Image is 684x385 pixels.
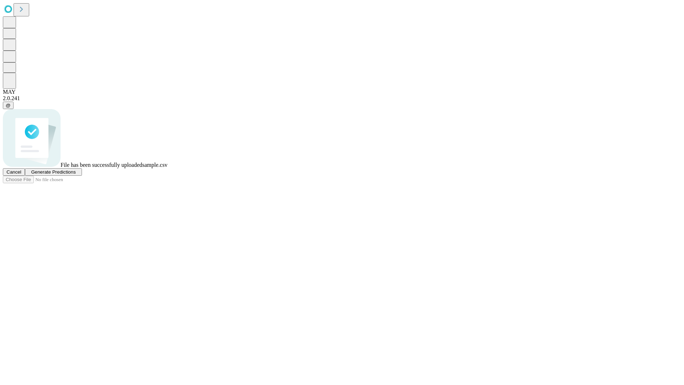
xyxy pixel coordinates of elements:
button: Cancel [3,168,25,176]
span: File has been successfully uploaded [61,162,142,168]
button: Generate Predictions [25,168,82,176]
span: Cancel [6,169,21,175]
span: sample.csv [142,162,167,168]
div: 2.0.241 [3,95,681,102]
button: @ [3,102,14,109]
div: MAY [3,89,681,95]
span: @ [6,103,11,108]
span: Generate Predictions [31,169,76,175]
